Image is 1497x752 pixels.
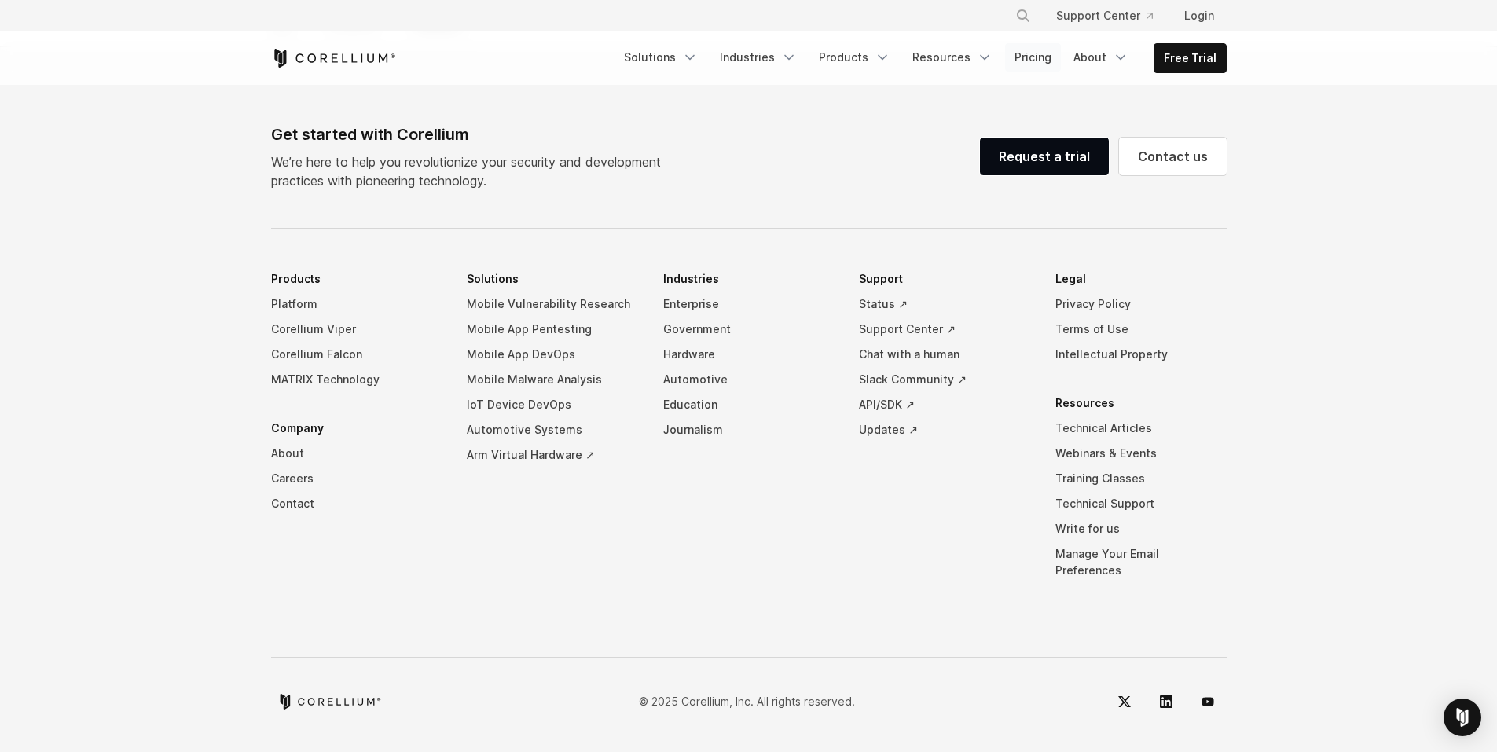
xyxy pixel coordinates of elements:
a: Industries [710,43,806,72]
a: Technical Articles [1055,416,1227,441]
a: API/SDK ↗ [859,392,1030,417]
a: Automotive Systems [467,417,638,442]
a: MATRIX Technology [271,367,442,392]
a: Updates ↗ [859,417,1030,442]
a: Journalism [663,417,835,442]
a: Corellium Falcon [271,342,442,367]
a: Corellium Home [271,49,396,68]
p: © 2025 Corellium, Inc. All rights reserved. [639,693,855,710]
div: Navigation Menu [996,2,1227,30]
a: Twitter [1106,683,1143,721]
a: Products [809,43,900,72]
a: Contact us [1119,138,1227,175]
a: LinkedIn [1147,683,1185,721]
a: Support Center ↗ [859,317,1030,342]
a: Mobile Malware Analysis [467,367,638,392]
a: Corellium Viper [271,317,442,342]
button: Search [1009,2,1037,30]
a: Solutions [615,43,707,72]
a: IoT Device DevOps [467,392,638,417]
a: Government [663,317,835,342]
a: Enterprise [663,292,835,317]
a: Login [1172,2,1227,30]
a: Careers [271,466,442,491]
a: Resources [903,43,1002,72]
a: Status ↗ [859,292,1030,317]
a: Platform [271,292,442,317]
a: Mobile Vulnerability Research [467,292,638,317]
a: Contact [271,491,442,516]
a: Mobile App Pentesting [467,317,638,342]
a: Education [663,392,835,417]
a: Terms of Use [1055,317,1227,342]
a: Request a trial [980,138,1109,175]
a: Privacy Policy [1055,292,1227,317]
a: Corellium home [277,694,382,710]
a: Free Trial [1154,44,1226,72]
a: Chat with a human [859,342,1030,367]
a: Intellectual Property [1055,342,1227,367]
p: We’re here to help you revolutionize your security and development practices with pioneering tech... [271,152,673,190]
div: Navigation Menu [615,43,1227,73]
a: Automotive [663,367,835,392]
a: Support Center [1044,2,1165,30]
a: Technical Support [1055,491,1227,516]
a: Training Classes [1055,466,1227,491]
div: Open Intercom Messenger [1444,699,1481,736]
div: Navigation Menu [271,266,1227,607]
a: Pricing [1005,43,1061,72]
a: Manage Your Email Preferences [1055,541,1227,583]
a: Arm Virtual Hardware ↗ [467,442,638,468]
a: Hardware [663,342,835,367]
a: Webinars & Events [1055,441,1227,466]
a: YouTube [1189,683,1227,721]
div: Get started with Corellium [271,123,673,146]
a: About [271,441,442,466]
a: Slack Community ↗ [859,367,1030,392]
a: Write for us [1055,516,1227,541]
a: Mobile App DevOps [467,342,638,367]
a: About [1064,43,1138,72]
